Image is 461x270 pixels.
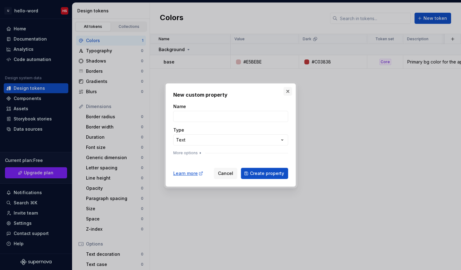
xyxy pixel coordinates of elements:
h2: New custom property [173,91,288,98]
span: Create property [250,170,284,176]
span: Cancel [218,170,233,176]
label: Type [173,127,184,133]
button: Create property [241,168,288,179]
button: More options [173,150,203,155]
button: Cancel [214,168,237,179]
a: Learn more [173,170,203,176]
label: Name [173,103,186,110]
